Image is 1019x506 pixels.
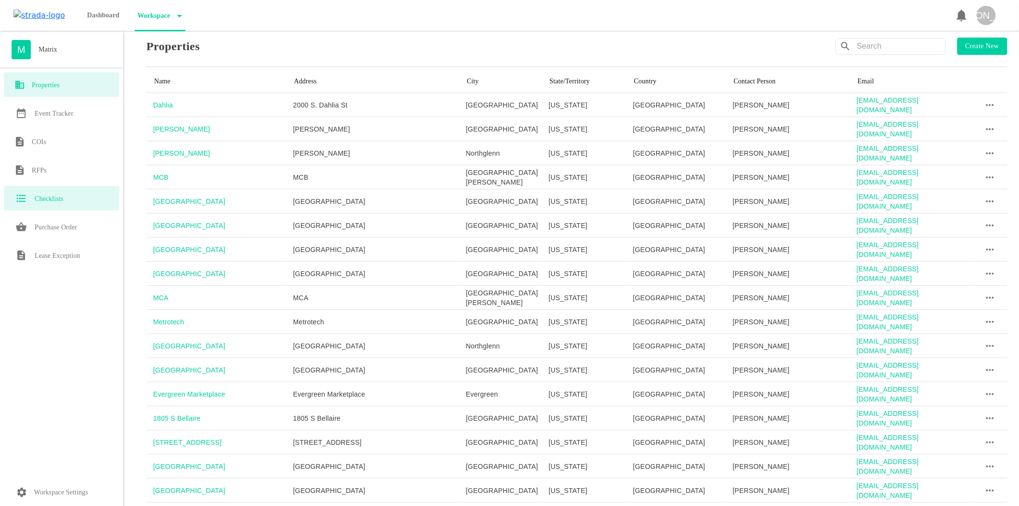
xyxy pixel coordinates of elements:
div: [PERSON_NAME] [733,173,850,182]
td: [GEOGRAPHIC_DATA] [627,406,726,430]
div: [EMAIL_ADDRESS][DOMAIN_NAME] [857,192,974,211]
td: [GEOGRAPHIC_DATA] [459,93,542,117]
div: M [12,40,31,59]
div: [EMAIL_ADDRESS][DOMAIN_NAME] [857,385,974,404]
td: [GEOGRAPHIC_DATA] [459,358,542,382]
p: [PERSON_NAME] [153,148,287,158]
td: [GEOGRAPHIC_DATA] [287,334,459,358]
td: [GEOGRAPHIC_DATA] [627,430,726,454]
td: [GEOGRAPHIC_DATA] [627,454,726,479]
td: [GEOGRAPHIC_DATA] [287,238,459,262]
td: [GEOGRAPHIC_DATA] [459,310,542,334]
td: Northglenn [459,141,542,165]
td: [US_STATE] [542,479,626,503]
p: 1805 S Bellaire [153,413,287,423]
div: Contact Person [734,78,842,85]
p: Metrotech [153,317,287,327]
td: Metrotech [287,310,459,334]
td: [GEOGRAPHIC_DATA] [627,310,726,334]
td: [US_STATE] [542,262,626,286]
p: Dashboard [84,6,122,25]
div: [EMAIL_ADDRESS][DOMAIN_NAME] [857,120,974,139]
div: [PERSON_NAME] [733,100,850,110]
div: Country [634,78,719,85]
th: Toggle SortBy [287,70,459,93]
td: [GEOGRAPHIC_DATA] [287,454,459,479]
input: Search [857,39,945,54]
p: [GEOGRAPHIC_DATA] [153,221,287,230]
td: [GEOGRAPHIC_DATA] [287,479,459,503]
th: Toggle SortBy [459,70,542,93]
h6: Checklists [35,193,63,205]
td: [US_STATE] [542,189,626,213]
td: [GEOGRAPHIC_DATA] [627,141,726,165]
div: [EMAIL_ADDRESS][DOMAIN_NAME] [857,240,974,259]
h6: Purchase Order [35,222,77,233]
div: [PERSON_NAME] [977,6,996,25]
td: 1805 S Bellaire [287,406,459,430]
div: [PERSON_NAME] [733,365,850,375]
div: [PERSON_NAME] [733,486,850,495]
p: Workspace [135,6,170,26]
div: State/Territory [549,78,618,85]
td: Evergreen Marketplace [287,382,459,406]
div: [EMAIL_ADDRESS][DOMAIN_NAME] [857,336,974,356]
div: [PERSON_NAME] [733,462,850,471]
div: [EMAIL_ADDRESS][DOMAIN_NAME] [857,312,974,332]
div: Email [858,78,966,85]
th: Toggle SortBy [726,70,850,93]
div: [PERSON_NAME] [733,438,850,447]
p: [GEOGRAPHIC_DATA] [153,486,287,495]
p: [GEOGRAPHIC_DATA] [153,197,287,206]
p: [GEOGRAPHIC_DATA] [153,365,287,375]
div: [PERSON_NAME] [733,245,850,254]
p: Dahlia [153,100,287,110]
td: [US_STATE] [542,382,626,406]
td: [GEOGRAPHIC_DATA] [287,189,459,213]
td: [US_STATE] [542,334,626,358]
td: [GEOGRAPHIC_DATA] [459,479,542,503]
th: Toggle SortBy [627,70,726,93]
h6: Properties [32,80,60,91]
td: [GEOGRAPHIC_DATA] [459,238,542,262]
div: [EMAIL_ADDRESS][DOMAIN_NAME] [857,457,974,476]
td: [GEOGRAPHIC_DATA] [627,189,726,213]
div: [PERSON_NAME] [733,293,850,303]
td: 2000 S. Dahlia St [287,93,459,117]
td: [GEOGRAPHIC_DATA] [459,213,542,238]
div: [PERSON_NAME] [733,197,850,206]
p: [PERSON_NAME] [153,124,287,134]
td: [US_STATE] [542,430,626,454]
div: [EMAIL_ADDRESS][DOMAIN_NAME] [857,481,974,500]
h6: Lease Exception [35,250,80,262]
p: [GEOGRAPHIC_DATA] [153,245,287,254]
td: [GEOGRAPHIC_DATA] [627,334,726,358]
td: [GEOGRAPHIC_DATA][PERSON_NAME] [459,286,542,310]
h6: Event Tracker [35,108,73,120]
td: [GEOGRAPHIC_DATA] [627,286,726,310]
td: [GEOGRAPHIC_DATA] [627,262,726,286]
td: [GEOGRAPHIC_DATA] [627,238,726,262]
div: [EMAIL_ADDRESS][DOMAIN_NAME] [857,144,974,163]
th: Toggle SortBy [146,70,287,93]
p: MCB [153,173,287,182]
td: [GEOGRAPHIC_DATA] [459,454,542,479]
div: [PERSON_NAME] [733,413,850,423]
h6: COIs [32,136,46,148]
td: [US_STATE] [542,358,626,382]
td: [GEOGRAPHIC_DATA] [627,479,726,503]
td: [GEOGRAPHIC_DATA] [287,213,459,238]
div: [PERSON_NAME] [733,124,850,134]
td: [GEOGRAPHIC_DATA] [459,262,542,286]
td: [US_STATE] [542,454,626,479]
td: [GEOGRAPHIC_DATA] [627,93,726,117]
td: [GEOGRAPHIC_DATA] [287,358,459,382]
p: [GEOGRAPHIC_DATA] [153,269,287,279]
td: MCA [287,286,459,310]
h6: RFPs [32,165,47,176]
td: [STREET_ADDRESS] [287,430,459,454]
th: Toggle SortBy [850,70,974,93]
div: [EMAIL_ADDRESS][DOMAIN_NAME] [857,360,974,380]
div: [EMAIL_ADDRESS][DOMAIN_NAME] [857,288,974,307]
td: Northglenn [459,334,542,358]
